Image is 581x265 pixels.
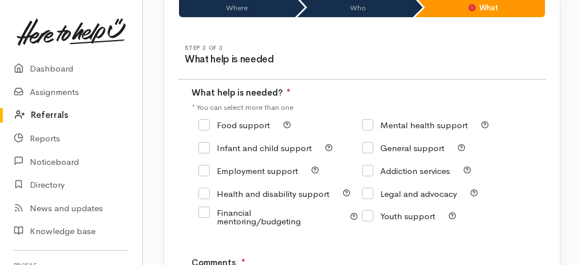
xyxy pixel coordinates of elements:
label: Infant and child support [198,144,312,152]
h3: What help is needed [185,54,425,65]
label: General support [362,144,444,152]
label: Financial mentoring/budgeting [198,208,337,226]
small: * You can select more than one [192,102,293,112]
label: Youth support [362,212,435,220]
label: Employment support [198,167,298,175]
label: Addiction services [362,167,450,175]
label: Health and disability support [198,189,329,198]
h6: Step 3 of 3 [185,45,425,51]
sup: ● [286,86,290,94]
label: Legal and advocacy [362,189,457,198]
label: Food support [198,121,270,129]
label: What help is needed? [192,86,290,100]
span: At least 1 option is required [286,87,290,98]
label: Mental health support [362,121,468,129]
sup: ● [241,256,245,264]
